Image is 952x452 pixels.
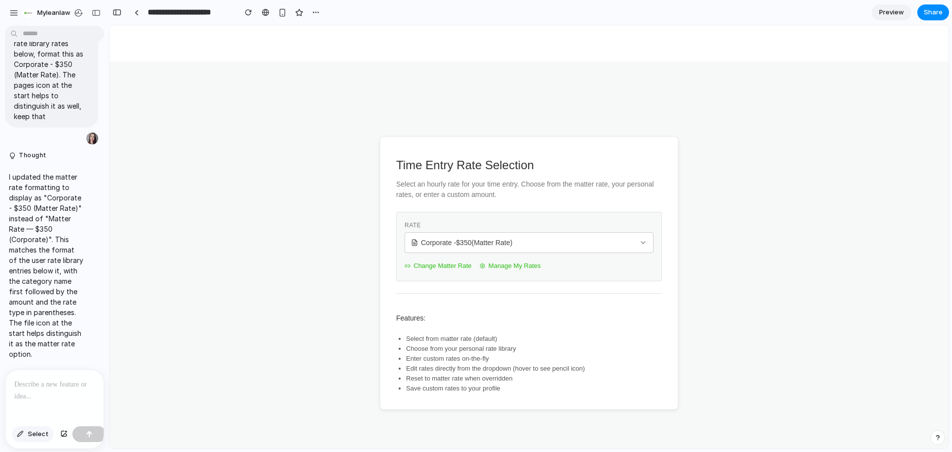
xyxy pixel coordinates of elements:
span: myleanlaw [37,8,70,18]
li: Select from matter rate (default) [297,309,552,319]
button: Corporate -$350(Matter Rate) [295,207,544,228]
h1: Time Entry Rate Selection [287,130,552,150]
li: Save custom rates to your profile [297,358,552,368]
span: Share [924,7,943,17]
li: Enter custom rates on-the-fly [297,328,552,338]
p: To better match the formatting of the user rate library rates below, format this as Corporate - $... [14,17,89,122]
button: Change Matter Rate [295,234,362,248]
span: Select [28,429,49,439]
li: Edit rates directly from the dropdown (hover to see pencil icon) [297,338,552,348]
span: Corporate - $ 350 (Matter Rate) [311,212,403,222]
p: Select an hourly rate for your time entry. Choose from the matter rate, your personal rates, or e... [287,154,552,175]
div: Rate [295,195,544,205]
button: Manage My Rates [370,234,431,248]
button: Share [917,4,949,20]
button: myleanlaw [19,5,86,21]
li: Choose from your personal rate library [297,319,552,328]
p: I updated the matter rate formatting to display as "Corporate - $350 (Matter Rate)" instead of "M... [9,172,83,359]
button: Select [12,426,54,442]
a: Preview [872,4,911,20]
li: Reset to matter rate when overridden [297,348,552,358]
h3: Features: [287,283,552,303]
span: Preview [879,7,904,17]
